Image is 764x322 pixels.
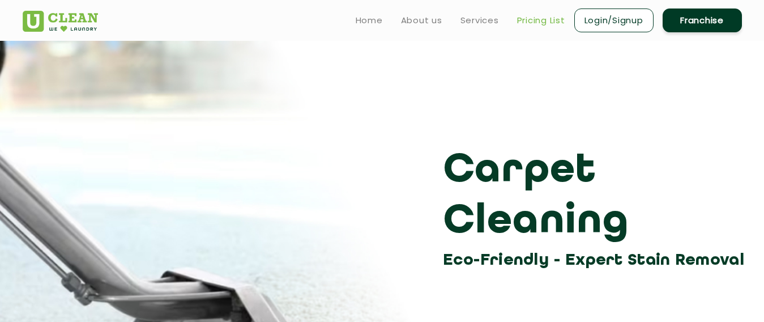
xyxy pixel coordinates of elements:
[517,14,565,27] a: Pricing List
[443,248,750,273] h3: Eco-Friendly - Expert Stain Removal
[663,9,742,32] a: Franchise
[23,11,98,32] img: UClean Laundry and Dry Cleaning
[574,9,654,32] a: Login/Signup
[356,14,383,27] a: Home
[460,14,499,27] a: Services
[443,146,750,248] h3: Carpet Cleaning
[401,14,442,27] a: About us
